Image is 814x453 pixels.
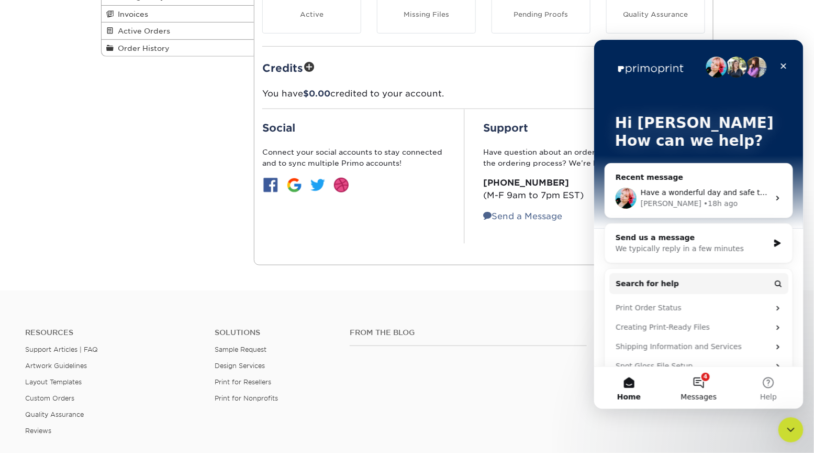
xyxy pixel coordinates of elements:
[350,328,587,337] h4: From the Blog
[484,211,563,221] a: Send a Message
[215,362,265,370] a: Design Services
[309,177,326,193] img: btn-twitter.jpg
[484,178,570,188] strong: [PHONE_NUMBER]
[114,27,171,35] span: Active Orders
[262,88,705,100] p: You have credited to your account.
[404,10,449,18] small: Missing Files
[25,411,84,418] a: Quality Assurance
[300,10,324,18] small: Active
[102,40,254,56] a: Order History
[114,10,149,18] span: Invoices
[25,328,199,337] h4: Resources
[25,346,98,353] a: Support Articles | FAQ
[778,417,804,443] iframe: Intercom live chat
[215,328,334,337] h4: Solutions
[333,177,350,193] img: btn-dribbble.jpg
[286,177,303,193] img: btn-google.jpg
[215,394,278,402] a: Print for Nonprofits
[215,378,271,386] a: Print for Resellers
[484,177,705,202] p: (M-F 9am to 7pm EST)
[484,147,705,168] p: Have question about an order or need help assistance with the ordering process? We’re here to help:
[102,23,254,39] a: Active Orders
[484,122,705,134] h2: Support
[514,10,568,18] small: Pending Proofs
[102,6,254,23] a: Invoices
[25,378,82,386] a: Layout Templates
[25,362,87,370] a: Artwork Guidelines
[262,122,445,134] h2: Social
[262,59,705,75] h2: Credits
[262,177,279,193] img: btn-facebook.jpg
[594,40,804,409] iframe: Intercom live chat
[215,346,266,353] a: Sample Request
[623,10,688,18] small: Quality Assurance
[262,147,445,168] p: Connect your social accounts to stay connected and to sync multiple Primo accounts!
[303,89,330,99] span: $0.00
[114,44,170,52] span: Order History
[25,394,74,402] a: Custom Orders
